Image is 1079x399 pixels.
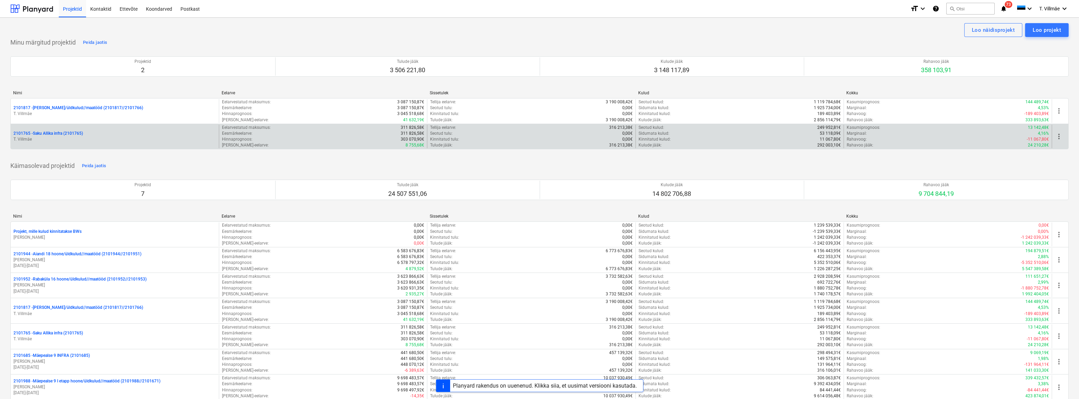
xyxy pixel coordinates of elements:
p: Kasumiprognoos : [847,99,880,105]
button: Otsi [946,3,995,15]
p: 6 583 676,83€ [397,248,424,254]
p: Tulude jääk : [430,142,453,148]
p: 0,00€ [622,260,633,266]
i: keyboard_arrow_down [919,4,927,13]
p: 0,00€ [622,229,633,235]
p: 316 213,38€ [609,324,633,330]
p: Rahavoo jääk : [847,117,873,123]
p: 144 489,74€ [1025,99,1049,105]
p: Rahavoo jääk : [847,291,873,297]
p: Seotud kulud : [639,324,664,330]
div: Kokku [846,91,1049,95]
p: Marginaal : [847,229,867,235]
p: Hinnaprognoos : [222,285,252,291]
p: Tellija eelarve : [430,248,456,254]
p: 2 935,27€ [406,291,424,297]
p: 3 190 008,42€ [606,117,633,123]
p: 303 070,90€ [401,136,424,142]
p: Projektid [134,59,151,65]
p: Kulude jääk : [639,240,662,246]
p: Minu märgitud projektid [10,38,76,47]
p: Hinnaprognoos : [222,336,252,342]
p: Kasumiprognoos : [847,324,880,330]
p: Sidumata kulud : [639,105,669,111]
p: Seotud tulu : [430,330,453,336]
p: Eelarvestatud maksumus : [222,324,271,330]
p: Sidumata kulud : [639,305,669,311]
p: 2 [134,66,151,74]
p: Sidumata kulud : [639,279,669,285]
p: Seotud kulud : [639,248,664,254]
p: Marginaal : [847,131,867,136]
p: Kulude jääk : [639,291,662,297]
p: 0,00€ [622,111,633,117]
p: Sidumata kulud : [639,254,669,260]
span: 73 [1005,1,1012,8]
p: 3 623 866,63€ [397,274,424,279]
p: Seotud kulud : [639,299,664,305]
p: Kinnitatud kulud : [639,136,671,142]
p: 3 190 008,42€ [606,317,633,323]
div: 2101765 -Saku Allika infra (2101765)T. Villmäe [13,131,216,142]
p: 0,00% [1038,229,1049,235]
p: Marginaal : [847,279,867,285]
p: 53 118,09€ [820,131,841,136]
p: 2 856 114,79€ [814,317,841,323]
p: 6 773 676,83€ [606,266,633,272]
p: [PERSON_NAME]-eelarve : [222,291,269,297]
p: Kinnitatud kulud : [639,285,671,291]
p: Kinnitatud kulud : [639,311,671,317]
p: Kasumiprognoos : [847,299,880,305]
div: Eelarve [222,91,425,95]
p: Kinnitatud tulu : [430,260,459,266]
p: Kinnitatud kulud : [639,111,671,117]
p: Tulude jääk : [430,291,453,297]
p: Tulude jääk [390,59,425,65]
p: 2,88% [1038,254,1049,260]
p: 0,00€ [1039,222,1049,228]
div: 2101944 -Aiandi 18 hoone/üldkulud//maatööd (2101944//2101951)[PERSON_NAME][DATE]-[DATE] [13,251,216,269]
p: 1 992 404,05€ [1022,291,1049,297]
p: 5 547 389,58€ [1022,266,1049,272]
p: 13 142,48€ [1028,125,1049,131]
p: [PERSON_NAME] [13,359,216,364]
p: 2 856 114,79€ [814,117,841,123]
p: 3 045 518,68€ [397,311,424,317]
p: 3 190 008,42€ [606,299,633,305]
p: 2101944 - Aiandi 18 hoone/üldkulud//maatööd (2101944//2101951) [13,251,141,257]
p: 3 045 518,68€ [397,111,424,117]
div: Loo näidisprojekt [972,26,1015,35]
button: Loo projekt [1025,23,1069,37]
p: Tellija eelarve : [430,125,456,131]
p: 3 087 150,87€ [397,99,424,105]
span: T. Villmäe [1039,6,1060,11]
p: Kinnitatud tulu : [430,285,459,291]
p: 0,00€ [414,229,424,235]
div: Peida jaotis [83,39,107,47]
p: -1 242 039,33€ [813,240,841,246]
p: Sidumata kulud : [639,330,669,336]
p: 189 403,89€ [817,111,841,117]
p: 303 070,90€ [401,336,424,342]
p: 6 773 676,83€ [606,248,633,254]
span: more_vert [1055,132,1063,141]
p: 194 879,51€ [1025,248,1049,254]
i: Abikeskus [932,4,939,13]
span: more_vert [1055,107,1063,115]
div: Kulud [638,214,841,219]
button: Loo näidisprojekt [964,23,1022,37]
p: Kasumiprognoos : [847,248,880,254]
p: Eesmärkeelarve : [222,254,252,260]
span: more_vert [1055,281,1063,289]
p: 1 226 287,25€ [814,266,841,272]
p: 3 732 582,63€ [606,291,633,297]
span: more_vert [1055,256,1063,264]
p: Projekt, mille kulud kinnitatakse BWs [13,229,82,235]
p: -5 352 510,06€ [1021,260,1049,266]
p: [PERSON_NAME]-eelarve : [222,117,269,123]
p: 3 087 150,87€ [397,299,424,305]
span: search [949,6,955,11]
p: Rahavoo jääk : [847,142,873,148]
p: 0,00€ [622,254,633,260]
p: [PERSON_NAME] [13,282,216,288]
